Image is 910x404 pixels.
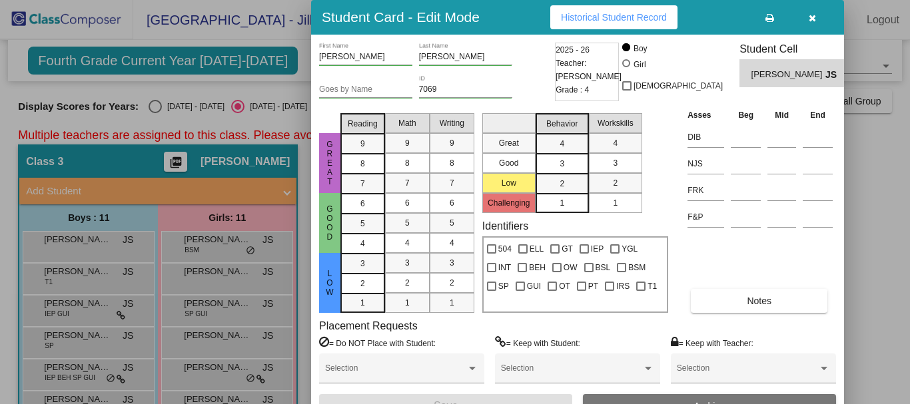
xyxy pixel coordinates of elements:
span: 3 [405,257,410,269]
input: goes by name [319,85,412,95]
span: 4 [560,138,564,150]
span: 9 [450,137,454,149]
span: GUI [527,278,541,294]
span: 5 [450,217,454,229]
span: [PERSON_NAME] [PERSON_NAME] [751,68,825,82]
label: = Do NOT Place with Student: [319,336,436,349]
span: 3 [360,258,365,270]
span: Teacher: [PERSON_NAME] [556,57,622,83]
span: SP [498,278,509,294]
span: Grade : 4 [556,83,589,97]
span: IEP [591,241,604,257]
span: 3 [450,257,454,269]
span: GT [562,241,573,257]
span: 2 [613,177,618,189]
span: 1 [560,197,564,209]
span: ELL [530,241,544,257]
h3: Student Card - Edit Mode [322,9,480,25]
span: Math [398,117,416,129]
span: 9 [405,137,410,149]
span: INT [498,260,511,276]
span: JS [825,68,844,82]
th: Asses [684,108,727,122]
label: Placement Requests [319,319,418,332]
span: 1 [450,297,454,309]
button: Notes [691,289,827,313]
label: = Keep with Student: [495,336,580,349]
span: [DEMOGRAPHIC_DATA] [634,78,723,94]
span: Reading [348,118,378,130]
span: Good [324,204,336,242]
span: 1 [405,297,410,309]
div: Boy [633,43,648,55]
span: BEH [529,260,546,276]
span: 6 [450,197,454,209]
span: 7 [360,178,365,190]
span: 3 [613,157,618,169]
span: 504 [498,241,512,257]
span: 7 [405,177,410,189]
button: Historical Student Record [550,5,678,29]
span: IRS [616,278,630,294]
span: BSL [596,260,611,276]
span: 4 [450,237,454,249]
span: 2 [450,277,454,289]
span: 4 [613,137,618,149]
label: Identifiers [482,220,528,232]
span: OW [564,260,578,276]
span: 2 [560,178,564,190]
label: = Keep with Teacher: [671,336,753,349]
span: 6 [360,198,365,210]
span: Historical Student Record [561,12,667,23]
span: 4 [405,237,410,249]
th: Beg [727,108,764,122]
th: Mid [764,108,799,122]
span: Behavior [546,118,578,130]
span: 8 [450,157,454,169]
span: BSM [628,260,646,276]
span: 4 [360,238,365,250]
th: End [799,108,836,122]
span: 7 [450,177,454,189]
span: 1 [613,197,618,209]
div: Girl [633,59,646,71]
input: Enter ID [419,85,512,95]
span: 2 [405,277,410,289]
span: 6 [405,197,410,209]
span: 2 [360,278,365,290]
span: Workskills [598,117,634,129]
span: 9 [360,138,365,150]
span: 1 [360,297,365,309]
input: assessment [687,127,724,147]
span: T1 [648,278,657,294]
input: assessment [687,207,724,227]
span: 3 [560,158,564,170]
span: Notes [747,296,771,306]
span: 5 [405,217,410,229]
span: 8 [405,157,410,169]
span: 2025 - 26 [556,43,590,57]
span: OT [559,278,570,294]
h3: Student Cell [739,43,855,55]
span: Writing [440,117,464,129]
span: 8 [360,158,365,170]
span: Low [324,269,336,297]
input: assessment [687,180,724,200]
span: PT [588,278,598,294]
span: YGL [622,241,638,257]
span: Great [324,140,336,186]
input: assessment [687,154,724,174]
span: 5 [360,218,365,230]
